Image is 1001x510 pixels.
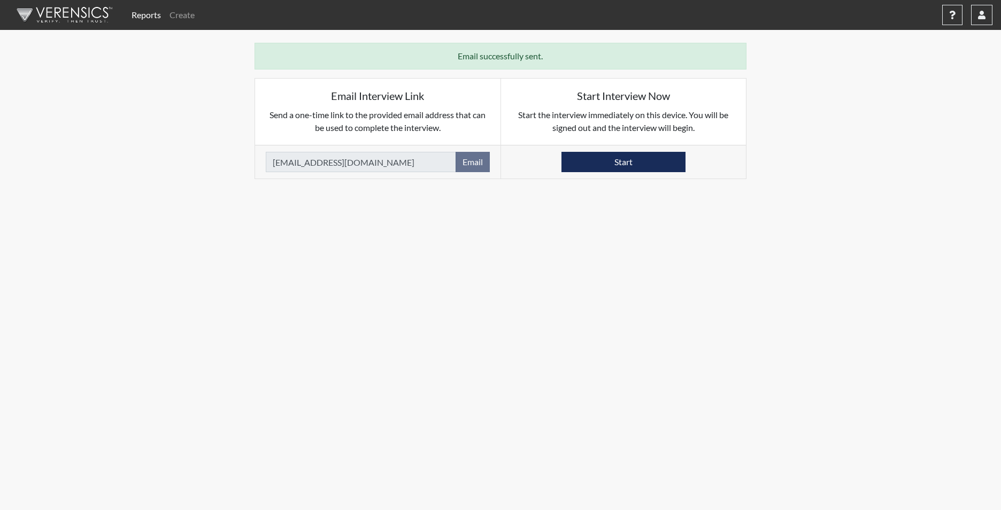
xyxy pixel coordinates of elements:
a: Reports [127,4,165,26]
button: Start [561,152,686,172]
h5: Email Interview Link [266,89,490,102]
button: Email [456,152,490,172]
p: Send a one-time link to the provided email address that can be used to complete the interview. [266,109,490,134]
a: Create [165,4,199,26]
input: Email Address [266,152,456,172]
p: Start the interview immediately on this device. You will be signed out and the interview will begin. [512,109,736,134]
p: Email successfully sent. [266,50,735,63]
h5: Start Interview Now [512,89,736,102]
